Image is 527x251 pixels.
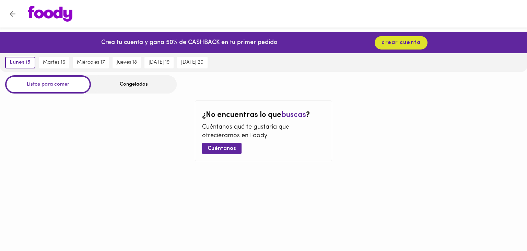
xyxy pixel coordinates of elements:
button: Cuéntanos [202,143,242,154]
button: lunes 15 [5,57,35,68]
button: crear cuenta [375,36,428,50]
p: Cuéntanos qué te gustaría que ofreciéramos en Foody [202,123,325,141]
iframe: Messagebird Livechat Widget [487,211,520,244]
button: Volver [4,6,21,22]
span: lunes 15 [10,59,31,66]
button: miércoles 17 [73,57,109,68]
span: martes 16 [43,59,65,66]
button: jueves 18 [113,57,141,68]
span: [DATE] 20 [181,59,203,66]
span: [DATE] 19 [149,59,169,66]
span: jueves 18 [117,59,137,66]
button: martes 16 [39,57,69,68]
div: Listos para comer [5,75,91,94]
button: [DATE] 20 [177,57,208,68]
button: [DATE] 19 [144,57,174,68]
p: Crea tu cuenta y gana 50% de CASHBACK en tu primer pedido [101,39,277,47]
span: crear cuenta [382,40,421,46]
span: Cuéntanos [208,145,236,152]
span: miércoles 17 [77,59,105,66]
div: Congelados [91,75,177,94]
h2: ¿No encuentras lo que ? [202,111,325,119]
span: buscas [281,111,306,119]
img: logo.png [28,6,72,22]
